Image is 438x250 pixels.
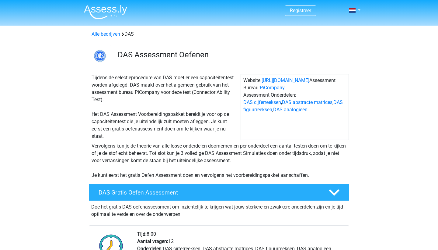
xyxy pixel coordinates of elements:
[84,5,127,19] img: Assessly
[243,99,281,105] a: DAS cijferreeksen
[89,142,349,179] div: Vervolgens kun je de theorie van alle losse onderdelen doornemen en per onderdeel een aantal test...
[290,8,311,13] a: Registreer
[118,50,344,59] h3: DAS Assessment Oefenen
[86,184,352,201] a: DAS Gratis Oefen Assessment
[89,74,241,140] div: Tijdens de selectieprocedure van DAS moet er een capaciteitentest worden afgelegd. DAS maakt over...
[137,231,147,237] b: Tijd:
[89,30,349,38] div: DAS
[282,99,332,105] a: DAS abstracte matrices
[273,107,308,112] a: DAS analogieen
[89,201,349,218] div: Doe het gratis DAS oefenassessment om inzichtelijk te krijgen wat jouw sterkere en zwakkere onder...
[241,74,349,140] div: Website: Assessment Bureau: Assessment Onderdelen: , , ,
[262,77,309,83] a: [URL][DOMAIN_NAME]
[99,189,319,196] h4: DAS Gratis Oefen Assessment
[137,238,168,244] b: Aantal vragen:
[92,31,120,37] a: Alle bedrijven
[260,85,285,91] a: PiCompany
